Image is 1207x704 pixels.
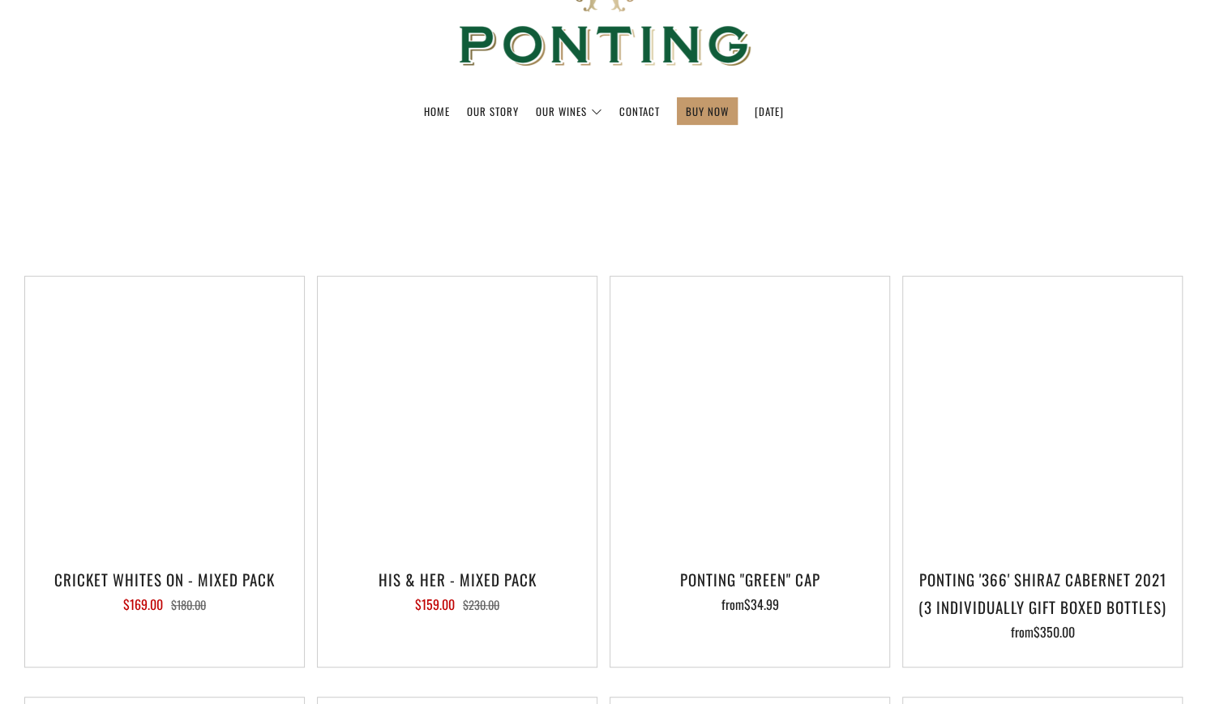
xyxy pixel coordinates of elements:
[911,565,1174,620] h3: Ponting '366' Shiraz Cabernet 2021 (3 individually gift boxed bottles)
[467,98,519,124] a: Our Story
[744,595,779,614] span: $34.99
[415,595,455,614] span: $159.00
[171,596,206,613] span: $180.00
[721,595,779,614] span: from
[536,98,602,124] a: Our Wines
[610,565,889,646] a: Ponting "Green" Cap from$34.99
[619,98,660,124] a: Contact
[424,98,450,124] a: Home
[25,565,304,646] a: CRICKET WHITES ON - MIXED PACK $169.00 $180.00
[33,565,296,593] h3: CRICKET WHITES ON - MIXED PACK
[123,595,163,614] span: $169.00
[618,565,881,593] h3: Ponting "Green" Cap
[463,596,499,613] span: $230.00
[1011,622,1075,642] span: from
[318,565,597,646] a: His & Her - Mixed Pack $159.00 $230.00
[903,565,1182,646] a: Ponting '366' Shiraz Cabernet 2021 (3 individually gift boxed bottles) from$350.00
[686,98,729,124] a: BUY NOW
[326,565,589,593] h3: His & Her - Mixed Pack
[755,98,784,124] a: [DATE]
[1034,622,1075,642] span: $350.00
